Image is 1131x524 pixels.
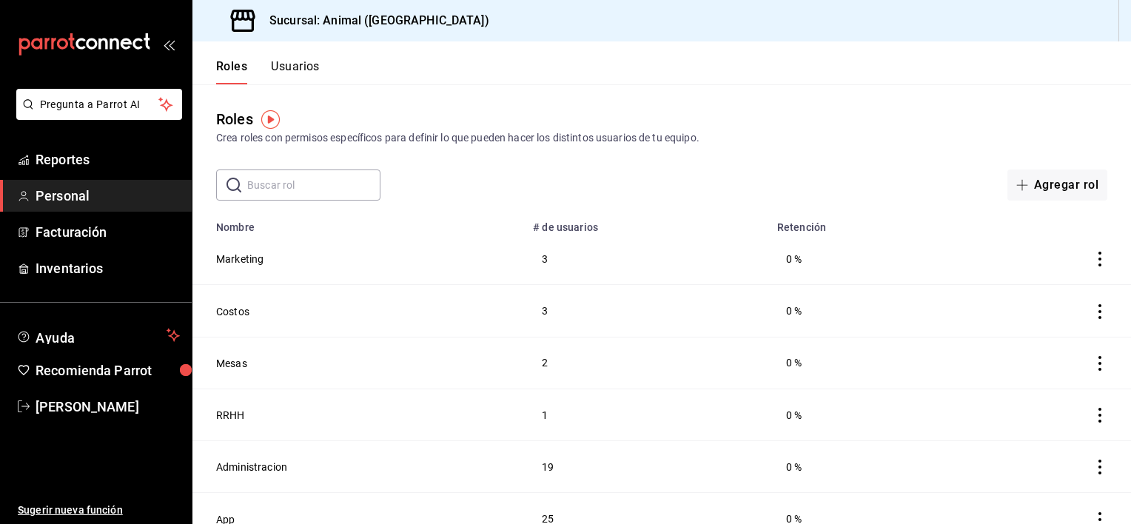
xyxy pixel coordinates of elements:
[16,89,182,120] button: Pregunta a Parrot AI
[216,252,264,266] button: Marketing
[261,110,280,129] img: Tooltip marker
[36,150,180,169] span: Reportes
[36,222,180,242] span: Facturación
[768,441,965,493] td: 0 %
[36,186,180,206] span: Personal
[524,212,768,233] th: # de usuarios
[216,59,247,84] button: Roles
[768,285,965,337] td: 0 %
[36,258,180,278] span: Inventarios
[216,59,320,84] div: navigation tabs
[36,397,180,417] span: [PERSON_NAME]
[216,408,245,423] button: RRHH
[216,304,249,319] button: Costos
[36,360,180,380] span: Recomienda Parrot
[524,441,768,493] td: 19
[1093,460,1107,474] button: actions
[524,233,768,285] td: 3
[1093,304,1107,319] button: actions
[258,12,489,30] h3: Sucursal: Animal ([GEOGRAPHIC_DATA])
[216,356,247,371] button: Mesas
[271,59,320,84] button: Usuarios
[163,38,175,50] button: open_drawer_menu
[524,285,768,337] td: 3
[768,337,965,389] td: 0 %
[247,170,380,200] input: Buscar rol
[1007,169,1107,201] button: Agregar rol
[1093,356,1107,371] button: actions
[216,130,1107,146] div: Crea roles con permisos específicos para definir lo que pueden hacer los distintos usuarios de tu...
[524,389,768,440] td: 1
[768,212,965,233] th: Retención
[36,326,161,344] span: Ayuda
[1093,408,1107,423] button: actions
[18,503,180,518] span: Sugerir nueva función
[192,212,524,233] th: Nombre
[10,107,182,123] a: Pregunta a Parrot AI
[524,337,768,389] td: 2
[216,108,253,130] div: Roles
[1093,252,1107,266] button: actions
[40,97,159,112] span: Pregunta a Parrot AI
[768,389,965,440] td: 0 %
[216,460,287,474] button: Administracion
[768,233,965,285] td: 0 %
